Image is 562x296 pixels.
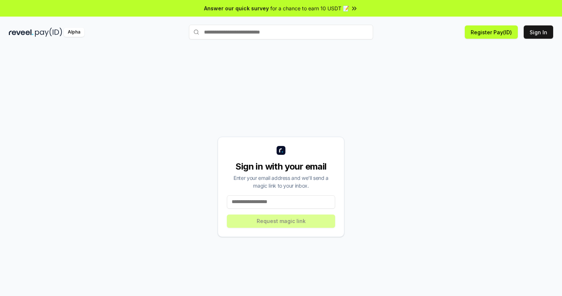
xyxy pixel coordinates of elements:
img: logo_small [277,146,285,155]
div: Sign in with your email [227,161,335,173]
span: for a chance to earn 10 USDT 📝 [270,4,349,12]
button: Register Pay(ID) [465,25,518,39]
img: pay_id [35,28,62,37]
div: Alpha [64,28,84,37]
div: Enter your email address and we’ll send a magic link to your inbox. [227,174,335,189]
button: Sign In [524,25,553,39]
span: Answer our quick survey [204,4,269,12]
img: reveel_dark [9,28,34,37]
